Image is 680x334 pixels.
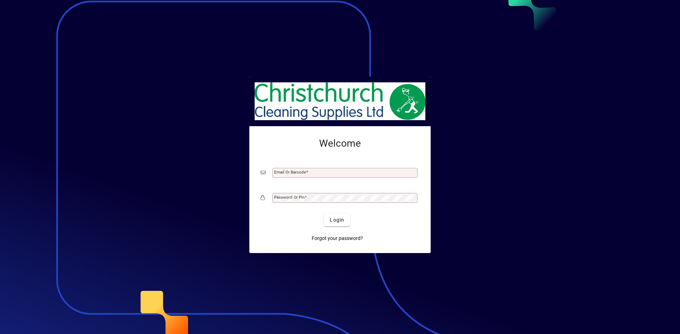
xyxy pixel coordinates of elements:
[274,195,305,200] mat-label: Password or Pin
[261,137,419,150] h2: Welcome
[309,232,366,245] a: Forgot your password?
[274,170,306,175] mat-label: Email or Barcode
[324,213,350,226] button: Login
[330,216,344,224] span: Login
[312,235,363,242] span: Forgot your password?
